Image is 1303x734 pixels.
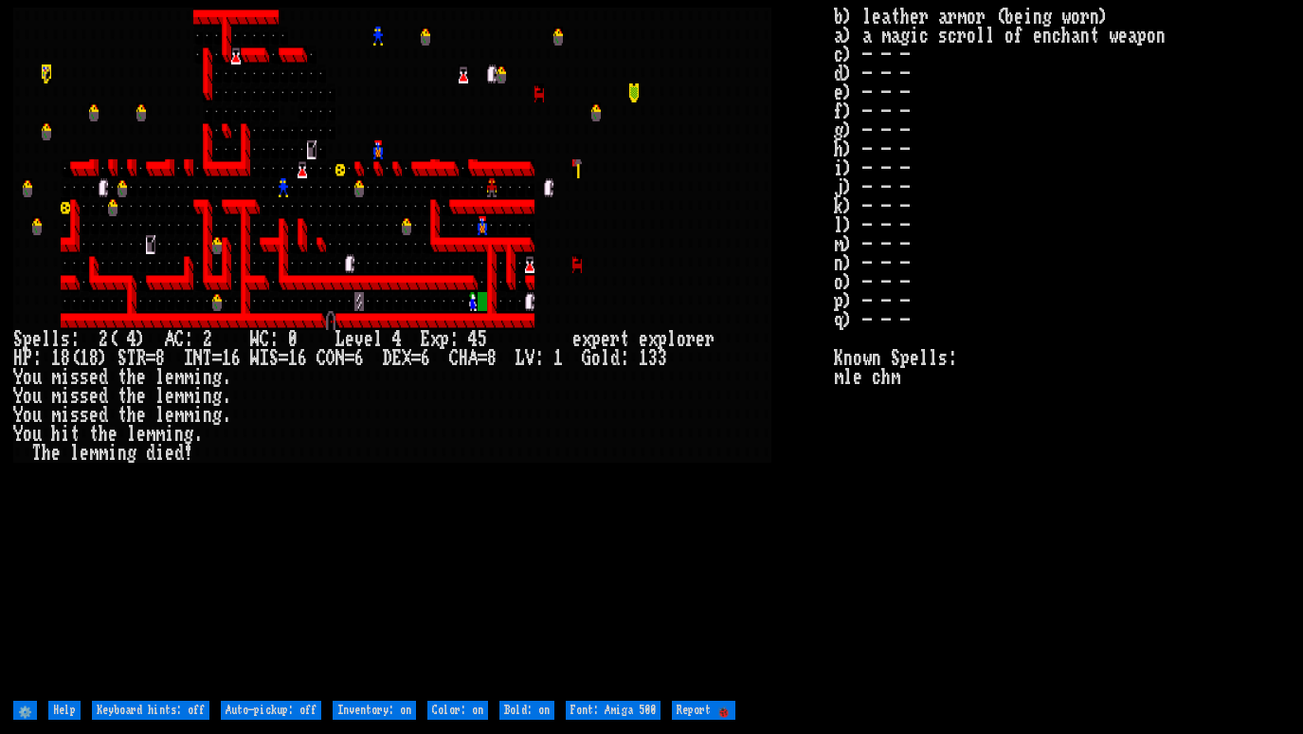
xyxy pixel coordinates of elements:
[70,349,80,368] div: (
[648,349,658,368] div: 3
[155,444,165,463] div: i
[203,387,212,406] div: n
[99,444,108,463] div: m
[32,444,42,463] div: T
[430,330,440,349] div: x
[23,368,32,387] div: o
[13,368,23,387] div: Y
[13,701,37,720] input: ⚙️
[127,368,136,387] div: h
[108,330,118,349] div: (
[525,349,534,368] div: V
[610,330,620,349] div: r
[23,387,32,406] div: o
[648,330,658,349] div: x
[80,349,89,368] div: 1
[231,349,241,368] div: 6
[23,425,32,444] div: o
[620,330,629,349] div: t
[834,8,1290,698] stats: b) leather armor (being worn) a) a magic scroll of enchant weapon c) - - - d) - - - e) - - - f) -...
[459,349,468,368] div: H
[212,387,222,406] div: g
[269,349,279,368] div: S
[184,387,193,406] div: m
[184,368,193,387] div: m
[136,425,146,444] div: e
[51,425,61,444] div: h
[402,349,411,368] div: X
[335,349,345,368] div: N
[70,425,80,444] div: t
[99,349,108,368] div: )
[155,368,165,387] div: l
[146,444,155,463] div: d
[411,349,421,368] div: =
[118,444,127,463] div: n
[92,701,209,720] input: Keyboard hints: off
[32,387,42,406] div: u
[13,330,23,349] div: S
[118,387,127,406] div: t
[222,349,231,368] div: 1
[601,349,610,368] div: l
[70,387,80,406] div: s
[260,330,269,349] div: C
[136,387,146,406] div: e
[23,406,32,425] div: o
[373,330,383,349] div: l
[155,425,165,444] div: m
[32,368,42,387] div: u
[89,387,99,406] div: e
[42,330,51,349] div: l
[468,349,478,368] div: A
[677,330,686,349] div: o
[582,330,591,349] div: x
[51,406,61,425] div: m
[566,701,661,720] input: Font: Amiga 500
[89,425,99,444] div: t
[696,330,705,349] div: e
[127,330,136,349] div: 4
[174,387,184,406] div: m
[61,425,70,444] div: i
[601,330,610,349] div: e
[667,330,677,349] div: l
[136,330,146,349] div: )
[155,387,165,406] div: l
[127,349,136,368] div: T
[80,406,89,425] div: s
[591,330,601,349] div: p
[136,368,146,387] div: e
[298,349,307,368] div: 6
[449,330,459,349] div: :
[421,349,430,368] div: 6
[13,425,23,444] div: Y
[184,425,193,444] div: g
[184,406,193,425] div: m
[89,444,99,463] div: m
[99,330,108,349] div: 2
[326,349,335,368] div: O
[61,406,70,425] div: i
[99,406,108,425] div: d
[165,368,174,387] div: e
[260,349,269,368] div: I
[70,444,80,463] div: l
[364,330,373,349] div: e
[212,368,222,387] div: g
[80,444,89,463] div: e
[478,349,487,368] div: =
[23,330,32,349] div: p
[516,349,525,368] div: L
[184,349,193,368] div: I
[155,406,165,425] div: l
[23,349,32,368] div: P
[639,330,648,349] div: e
[13,387,23,406] div: Y
[203,406,212,425] div: n
[288,330,298,349] div: 0
[269,330,279,349] div: :
[70,330,80,349] div: :
[354,330,364,349] div: v
[51,368,61,387] div: m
